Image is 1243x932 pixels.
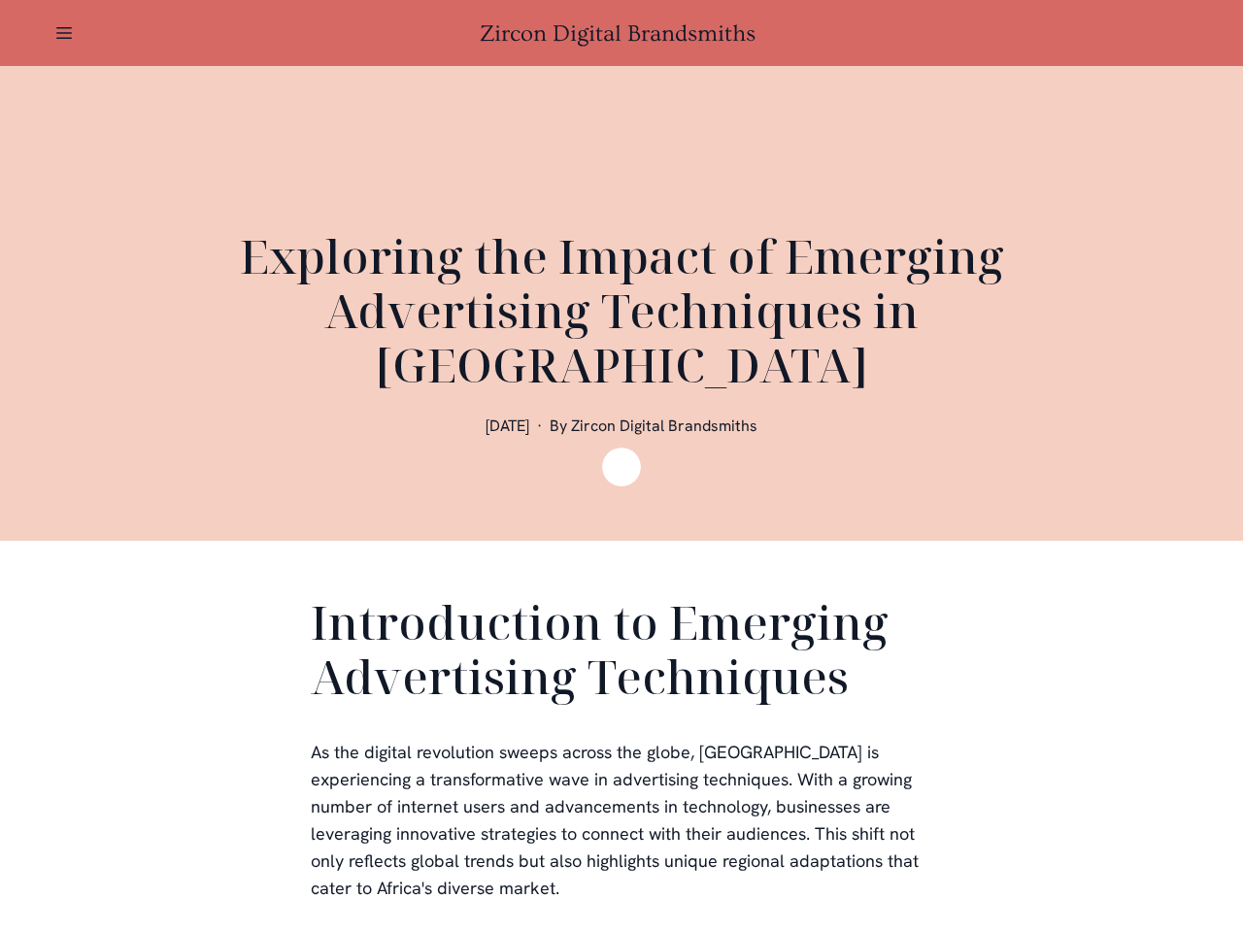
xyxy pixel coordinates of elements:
span: · [537,416,542,436]
p: As the digital revolution sweeps across the globe, [GEOGRAPHIC_DATA] is experiencing a transforma... [311,739,932,902]
h1: Exploring the Impact of Emerging Advertising Techniques in [GEOGRAPHIC_DATA] [155,229,1088,392]
span: By Zircon Digital Brandsmiths [550,416,757,436]
h2: Introduction to Emerging Advertising Techniques [311,595,932,712]
img: Zircon Digital Brandsmiths [602,448,641,486]
span: [DATE] [486,416,529,436]
a: Zircon Digital Brandsmiths [480,20,763,47]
